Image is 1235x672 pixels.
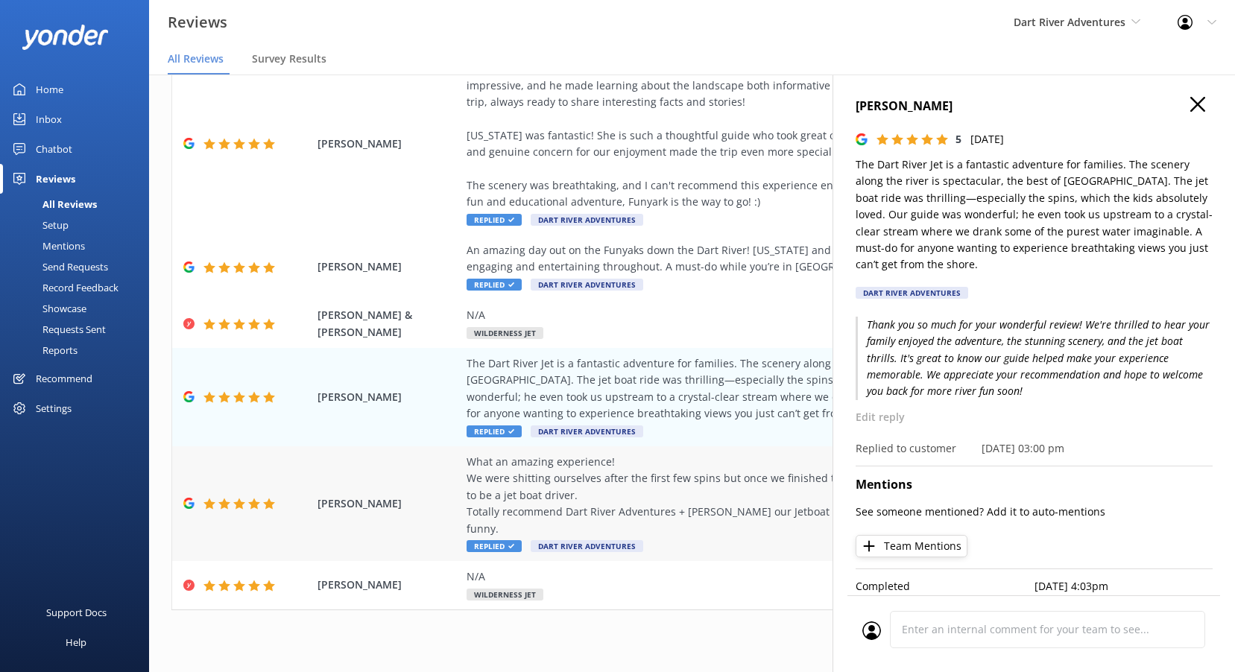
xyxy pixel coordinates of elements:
[9,256,149,277] a: Send Requests
[856,440,956,457] p: Replied to customer
[531,214,643,226] span: Dart River Adventures
[318,136,459,152] span: [PERSON_NAME]
[970,131,1004,148] p: [DATE]
[9,298,149,319] a: Showcase
[9,194,149,215] a: All Reviews
[318,259,459,275] span: [PERSON_NAME]
[36,75,63,104] div: Home
[467,60,1111,211] div: I had an incredible experience with DarkRiver Adventure! [PERSON_NAME] is an amazing guide, his k...
[36,164,75,194] div: Reviews
[856,475,1213,495] h4: Mentions
[46,597,107,627] div: Support Docs
[9,235,85,256] div: Mentions
[467,307,1111,323] div: N/A
[9,340,78,361] div: Reports
[862,621,881,640] img: user_profile.svg
[467,214,522,226] span: Replied
[856,409,1213,425] p: Edit reply
[956,132,961,146] span: 5
[531,279,643,291] span: Dart River Adventures
[9,277,119,298] div: Record Feedback
[318,495,459,512] span: [PERSON_NAME]
[856,504,1213,520] p: See someone mentioned? Add it to auto-mentions
[467,242,1111,276] div: An amazing day out on the Funyaks down the Dart River! [US_STATE] and [PERSON_NAME] were sensatio...
[252,51,326,66] span: Survey Results
[36,134,72,164] div: Chatbot
[856,535,967,557] button: Team Mentions
[467,327,543,339] span: Wilderness Jet
[318,389,459,405] span: [PERSON_NAME]
[9,256,108,277] div: Send Requests
[168,51,224,66] span: All Reviews
[467,454,1111,537] div: What an amazing experience! We were shitting ourselves after the first few spins but once we fini...
[1035,578,1213,595] p: [DATE] 4:03pm
[22,25,108,49] img: yonder-white-logo.png
[856,578,1035,595] p: Completed
[467,355,1111,422] div: The Dart River Jet is a fantastic adventure for families. The scenery along the river is spectacu...
[66,627,86,657] div: Help
[318,577,459,593] span: [PERSON_NAME]
[982,440,1064,457] p: [DATE] 03:00 pm
[9,194,97,215] div: All Reviews
[9,319,106,340] div: Requests Sent
[856,287,968,299] div: Dart River Adventures
[9,340,149,361] a: Reports
[856,97,1213,116] h4: [PERSON_NAME]
[467,279,522,291] span: Replied
[467,568,1111,585] div: N/A
[856,317,1213,400] p: Thank you so much for your wonderful review! We're thrilled to hear your family enjoyed the adven...
[168,10,227,34] h3: Reviews
[9,215,69,235] div: Setup
[1190,97,1205,113] button: Close
[36,104,62,134] div: Inbox
[531,425,643,437] span: Dart River Adventures
[36,364,92,393] div: Recommend
[9,319,149,340] a: Requests Sent
[467,540,522,552] span: Replied
[9,298,86,319] div: Showcase
[318,307,459,340] span: [PERSON_NAME] & [PERSON_NAME]
[9,235,149,256] a: Mentions
[856,156,1213,273] p: The Dart River Jet is a fantastic adventure for families. The scenery along the river is spectacu...
[467,589,543,600] span: Wilderness Jet
[9,215,149,235] a: Setup
[531,540,643,552] span: Dart River Adventures
[36,393,72,423] div: Settings
[9,277,149,298] a: Record Feedback
[1014,15,1125,29] span: Dart River Adventures
[467,425,522,437] span: Replied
